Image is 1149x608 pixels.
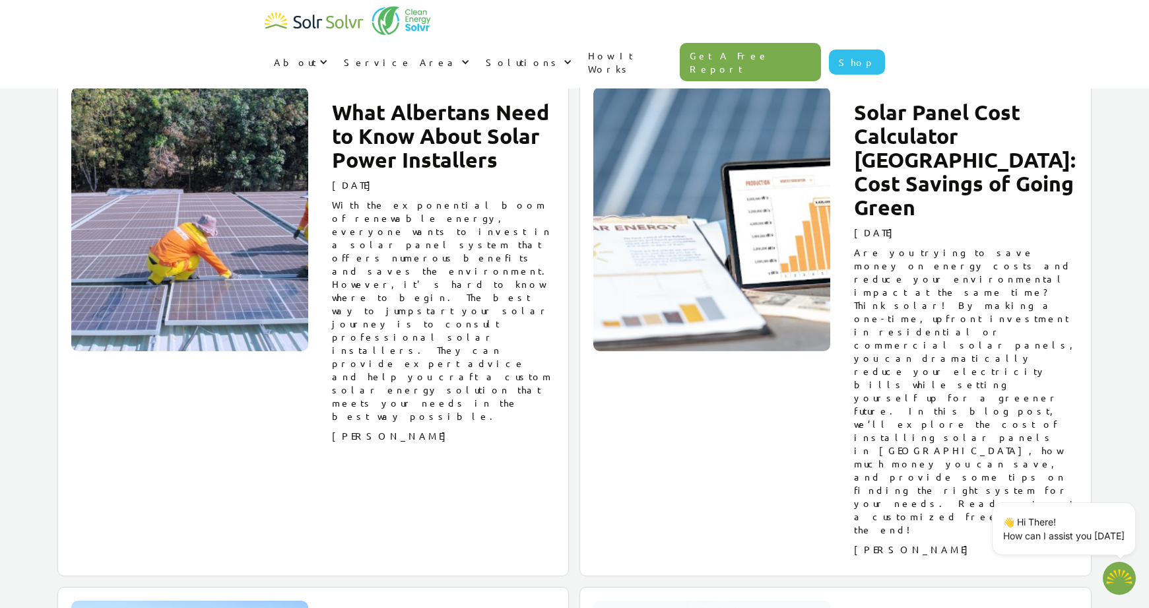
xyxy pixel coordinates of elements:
[1103,562,1136,595] img: 1702586718.png
[332,178,556,191] p: [DATE]
[476,42,579,82] div: Solutions
[1003,515,1125,543] p: 👋 Hi There! How can I assist you [DATE]
[335,42,476,82] div: Service Area
[1103,562,1136,595] button: Open chatbot widget
[57,73,569,576] a: What Albertans Need to Know About Solar Power Installers[DATE]With the exponential boom of renewa...
[829,50,885,75] a: Shop
[332,198,556,422] p: With the exponential boom of renewable energy, everyone wants to invest in a solar panel system t...
[854,226,1078,239] p: [DATE]
[854,543,1078,556] p: [PERSON_NAME]
[854,246,1078,536] p: Are you trying to save money on energy costs and reduce your environmental impact at the same tim...
[579,73,1091,576] a: Solar Panel Cost Calculator [GEOGRAPHIC_DATA]: Cost Savings of Going Green[DATE]Are you trying to...
[274,55,316,69] div: About
[332,100,556,172] h2: What Albertans Need to Know About Solar Power Installers
[486,55,560,69] div: Solutions
[265,42,335,82] div: About
[332,429,556,442] p: [PERSON_NAME]
[854,100,1078,219] h2: Solar Panel Cost Calculator [GEOGRAPHIC_DATA]: Cost Savings of Going Green
[344,55,458,69] div: Service Area
[680,43,821,81] a: Get A Free Report
[579,36,680,88] a: How It Works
